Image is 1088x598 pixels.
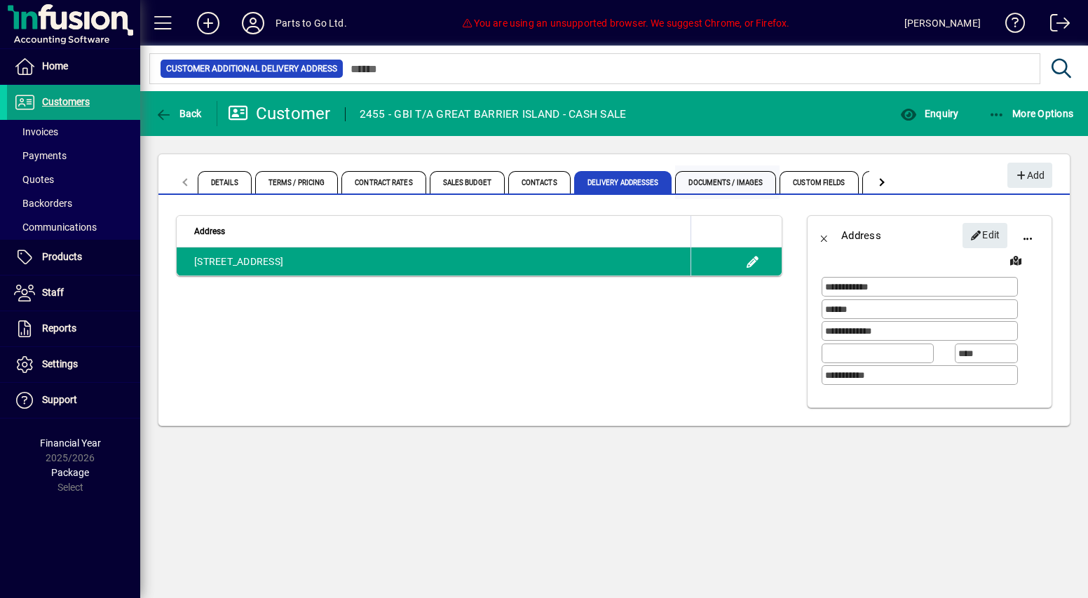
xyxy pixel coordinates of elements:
[231,11,276,36] button: Profile
[7,144,140,168] a: Payments
[194,224,225,239] span: Address
[808,219,841,252] button: Back
[186,11,231,36] button: Add
[42,322,76,334] span: Reports
[7,215,140,239] a: Communications
[228,102,331,125] div: Customer
[904,12,981,34] div: [PERSON_NAME]
[51,467,89,478] span: Package
[7,120,140,144] a: Invoices
[360,103,627,125] div: 2455 - GBI T/A GREAT BARRIER ISLAND - CASH SALE
[155,108,202,119] span: Back
[198,171,252,193] span: Details
[341,171,426,193] span: Contract Rates
[574,171,672,193] span: Delivery Addresses
[742,250,764,273] button: Edit
[963,223,1007,248] button: Edit
[140,101,217,126] app-page-header-button: Back
[1011,219,1045,252] button: More options
[780,171,858,193] span: Custom Fields
[42,287,64,298] span: Staff
[461,18,789,29] span: You are using an unsupported browser. We suggest Chrome, or Firefox.
[14,126,58,137] span: Invoices
[7,311,140,346] a: Reports
[7,191,140,215] a: Backorders
[1014,164,1045,187] span: Add
[1040,3,1070,48] a: Logout
[7,49,140,84] a: Home
[897,101,962,126] button: Enquiry
[1005,249,1027,271] a: View on map
[42,358,78,369] span: Settings
[276,12,347,34] div: Parts to Go Ltd.
[166,62,337,76] span: Customer Additional Delivery Address
[42,251,82,262] span: Products
[1007,163,1052,188] button: Add
[7,276,140,311] a: Staff
[7,168,140,191] a: Quotes
[42,60,68,72] span: Home
[985,101,1077,126] button: More Options
[862,171,922,193] span: Prompts
[151,101,205,126] button: Back
[255,171,339,193] span: Terms / Pricing
[7,383,140,418] a: Support
[988,108,1074,119] span: More Options
[42,394,77,405] span: Support
[7,240,140,275] a: Products
[675,171,776,193] span: Documents / Images
[14,174,54,185] span: Quotes
[970,224,1000,247] span: Edit
[177,247,691,276] td: [STREET_ADDRESS]
[508,171,571,193] span: Contacts
[430,171,505,193] span: Sales Budget
[900,108,958,119] span: Enquiry
[14,150,67,161] span: Payments
[14,198,72,209] span: Backorders
[42,96,90,107] span: Customers
[14,222,97,233] span: Communications
[7,347,140,382] a: Settings
[995,3,1026,48] a: Knowledge Base
[40,437,101,449] span: Financial Year
[841,224,881,247] div: Address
